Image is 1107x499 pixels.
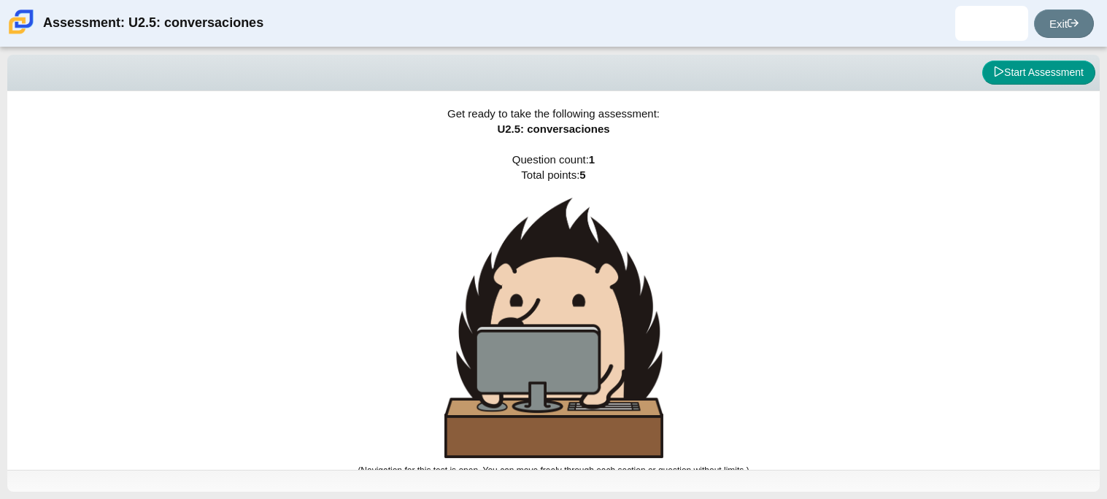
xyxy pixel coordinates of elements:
[447,107,660,120] span: Get ready to take the following assessment:
[982,61,1095,85] button: Start Assessment
[589,153,595,166] b: 1
[444,198,663,458] img: hedgehog-behind-computer-large.png
[6,27,36,39] a: Carmen School of Science & Technology
[358,153,749,476] span: Question count: Total points:
[980,12,1003,35] img: veronica.morelos.y7Leex
[358,465,749,476] small: (Navigation for this test is open. You can move freely through each section or question without l...
[497,123,609,135] span: U2.5: conversaciones
[6,7,36,37] img: Carmen School of Science & Technology
[579,169,585,181] b: 5
[1034,9,1094,38] a: Exit
[43,6,263,41] div: Assessment: U2.5: conversaciones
